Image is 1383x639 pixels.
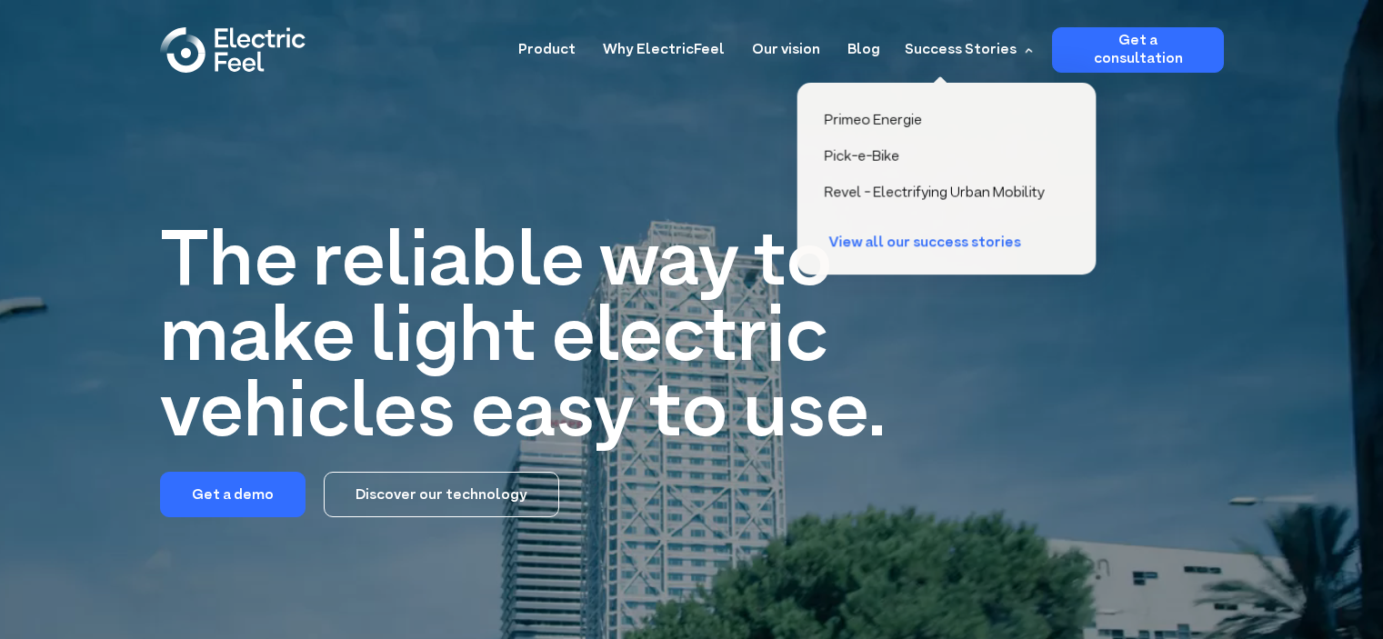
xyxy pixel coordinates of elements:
a: Get a consultation [1052,27,1224,73]
div: Revel - Electrifying Urban Mobility [824,185,1044,203]
a: Pick-e-Bike [810,139,1082,175]
a: Primeo Energie [810,103,1082,139]
div: Primeo Energie [824,112,922,130]
a: View all our success stories [810,211,1038,255]
div: Pick-e-Bike [824,148,899,166]
h1: The reliable way to make light electric vehicles easy to use. [160,227,918,454]
a: Product [518,27,576,61]
a: Revel - Electrifying Urban Mobility [810,175,1082,212]
nav: Success Stories [797,74,1096,275]
a: Discover our technology [324,472,559,517]
a: Blog [847,27,880,61]
div: Success Stories [894,27,1038,73]
a: Get a demo [160,472,306,517]
a: Our vision [752,27,820,61]
div: View all our success stories [828,234,1038,252]
a: Why ElectricFeel [603,27,725,61]
div: Success Stories [905,39,1017,61]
